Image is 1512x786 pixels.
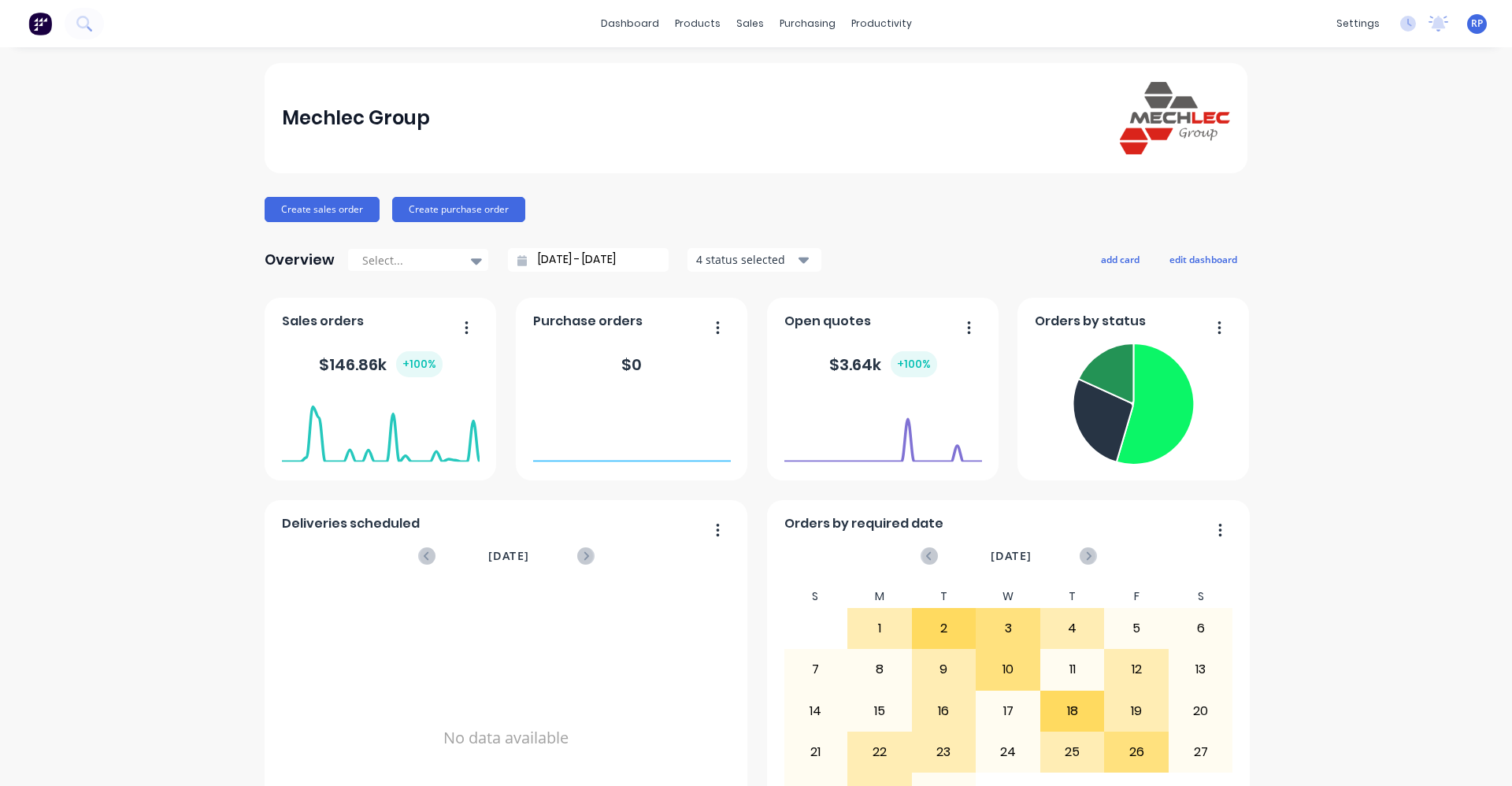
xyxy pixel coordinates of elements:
[848,609,911,648] div: 1
[913,609,976,648] div: 2
[396,351,443,377] div: + 100 %
[847,585,912,608] div: M
[913,691,976,731] div: 16
[1169,585,1233,608] div: S
[1120,82,1230,154] img: Mechlec Group
[848,650,911,689] div: 8
[1329,12,1388,35] div: settings
[1105,732,1168,772] div: 26
[976,585,1040,608] div: W
[282,514,420,533] span: Deliveries scheduled
[976,650,1039,689] div: 10
[1105,609,1168,648] div: 5
[976,732,1039,772] div: 24
[912,585,976,608] div: T
[772,12,843,35] div: purchasing
[784,514,943,533] span: Orders by required date
[28,12,52,35] img: Factory
[728,12,772,35] div: sales
[319,351,443,377] div: $ 146.86k
[1041,732,1104,772] div: 25
[1041,650,1104,689] div: 11
[913,732,976,772] div: 23
[1105,691,1168,731] div: 19
[784,585,848,608] div: S
[696,251,795,268] div: 4 status selected
[1035,312,1146,331] span: Orders by status
[392,197,525,222] button: Create purchase order
[265,197,380,222] button: Create sales order
[488,547,529,565] span: [DATE]
[1169,691,1232,731] div: 20
[1040,585,1105,608] div: T
[533,312,643,331] span: Purchase orders
[282,102,430,134] div: Mechlec Group
[667,12,728,35] div: products
[1471,17,1483,31] span: RP
[593,12,667,35] a: dashboard
[1041,609,1104,648] div: 4
[784,732,847,772] div: 21
[913,650,976,689] div: 9
[1169,609,1232,648] div: 6
[1104,585,1169,608] div: F
[687,248,821,272] button: 4 status selected
[784,312,871,331] span: Open quotes
[784,691,847,731] div: 14
[1041,691,1104,731] div: 18
[976,609,1039,648] div: 3
[1169,732,1232,772] div: 27
[1105,650,1168,689] div: 12
[829,351,937,377] div: $ 3.64k
[1091,249,1150,269] button: add card
[1169,650,1232,689] div: 13
[621,353,642,376] div: $ 0
[976,691,1039,731] div: 17
[848,732,911,772] div: 22
[784,650,847,689] div: 7
[891,351,937,377] div: + 100 %
[282,312,364,331] span: Sales orders
[991,547,1032,565] span: [DATE]
[848,691,911,731] div: 15
[265,244,335,276] div: Overview
[843,12,920,35] div: productivity
[1159,249,1247,269] button: edit dashboard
